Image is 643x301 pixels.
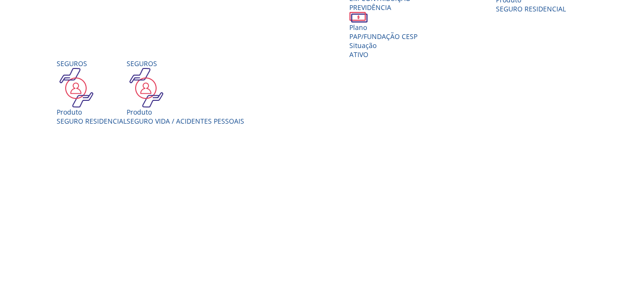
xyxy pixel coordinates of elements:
[349,23,417,32] div: Plano
[349,12,368,23] img: ico_dinheiro.png
[349,50,368,59] span: Ativo
[57,117,127,126] div: SEGURO RESIDENCIAL
[349,32,417,41] span: PAP/FUNDAÇÃO CESP
[496,4,566,13] div: SEGURO RESIDENCIAL
[57,107,127,117] div: Produto
[349,3,417,59] a: Previdência PlanoPAP/FUNDAÇÃO CESP SituaçãoAtivo
[57,59,127,126] a: Seguros Produto SEGURO RESIDENCIAL
[57,68,96,107] img: ico_seguros.png
[127,117,244,126] div: Seguro Vida / Acidentes Pessoais
[57,59,127,68] div: Seguros
[127,59,244,126] a: Seguros Produto Seguro Vida / Acidentes Pessoais
[349,41,417,50] div: Situação
[127,59,244,68] div: Seguros
[127,107,244,117] div: Produto
[127,68,166,107] img: ico_seguros.png
[349,3,417,12] div: Previdência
